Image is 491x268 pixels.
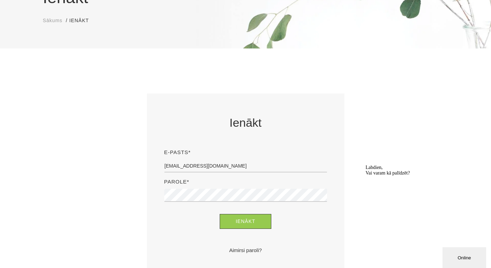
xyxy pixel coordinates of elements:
div: Labdien,Vai varam kā palīdzēt? [3,3,128,14]
a: Aimirsi paroli? [164,246,327,254]
h2: Ienākt [164,114,327,131]
iframe: chat widget [363,162,488,244]
span: Sākums [43,18,63,23]
input: E-pasts [164,159,327,172]
button: Ienākt [220,214,271,229]
li: Ienākt [69,17,96,24]
iframe: chat widget [442,246,488,268]
a: Sākums [43,17,63,24]
span: Labdien, Vai varam kā palīdzēt? [3,3,47,14]
label: E-pasts* [164,148,191,157]
label: Parole* [164,178,190,186]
